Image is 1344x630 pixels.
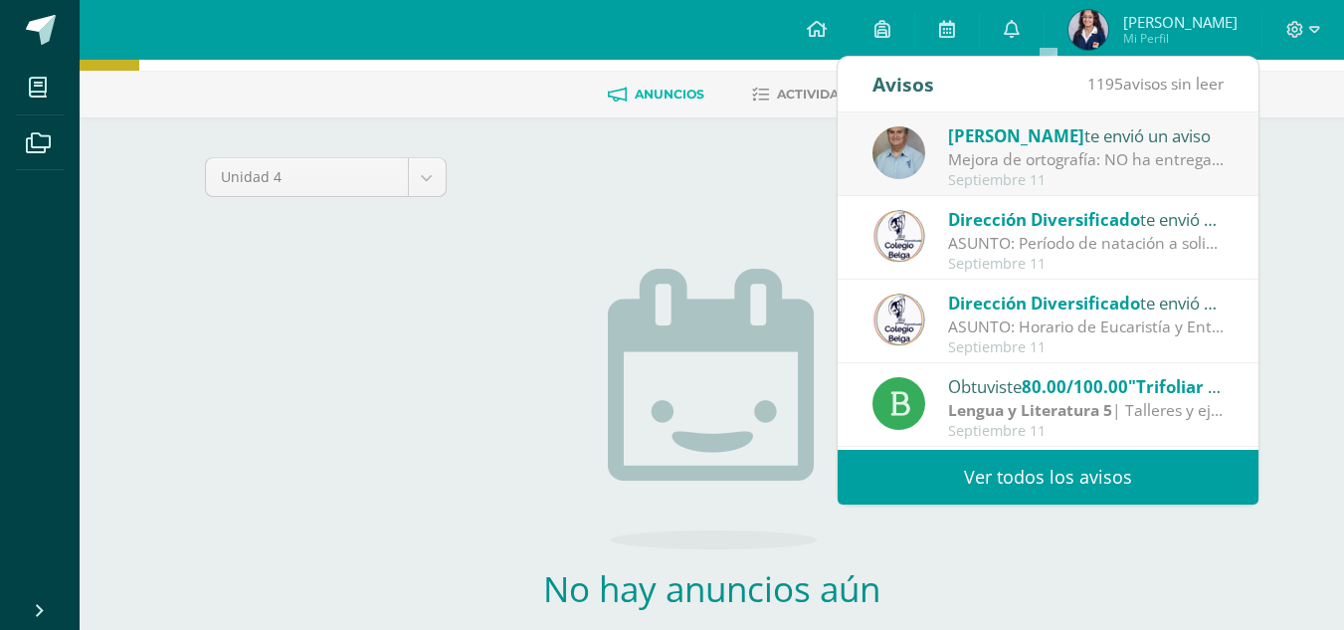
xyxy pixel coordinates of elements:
span: Actividades [777,87,864,102]
a: Anuncios [608,79,704,110]
a: Actividades [752,79,864,110]
div: Mejora de ortografía: NO ha entregado mejora de ortografía [948,148,1225,171]
div: te envió un aviso [948,122,1225,148]
div: Obtuviste en [948,373,1225,399]
img: 544bf8086bc8165e313644037ea68f8d.png [872,294,925,346]
h2: No hay anuncios aún [419,565,1006,612]
div: Avisos [872,57,934,111]
div: ASUNTO: Período de natación a solicitud de graduandas: ASUNTO: Período de natación a solicitud de... [948,232,1225,255]
span: 1195 [1087,73,1123,95]
span: Unidad 4 [221,158,393,196]
span: Dirección Diversificado [948,292,1140,315]
div: | Talleres y ejercicios [948,399,1225,422]
a: Ver todos los avisos [838,450,1258,505]
div: Septiembre 11 [948,423,1225,440]
img: 544bf8086bc8165e313644037ea68f8d.png [872,210,925,263]
div: Septiembre 11 [948,339,1225,356]
span: [PERSON_NAME] [1123,12,1238,32]
img: 27b5924c4eccadfd3ff0ae24cfc3d94a.png [1068,10,1108,50]
span: [PERSON_NAME] [948,124,1084,147]
strong: Lengua y Literatura 5 [948,399,1112,421]
span: Anuncios [635,87,704,102]
span: 80.00/100.00 [1022,375,1128,398]
a: Unidad 4 [206,158,446,196]
div: Septiembre 11 [948,256,1225,273]
div: te envió un aviso [948,206,1225,232]
span: Mi Perfil [1123,30,1238,47]
span: "Trifoliar Libro 10 min" [1128,375,1318,398]
div: Septiembre 11 [948,172,1225,189]
img: 5b95fb31ce165f59b8e7309a55f651c9.png [872,126,925,179]
label: Publicaciones [634,157,1219,172]
div: ASUNTO: Horario de Eucaristía y Entrega Simbólica de Títulos: ASUNTO: Horario de Eucaristía y Ent... [948,315,1225,338]
img: no_activities.png [608,269,817,549]
span: avisos sin leer [1087,73,1224,95]
span: Dirección Diversificado [948,208,1140,231]
div: te envió un aviso [948,290,1225,315]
